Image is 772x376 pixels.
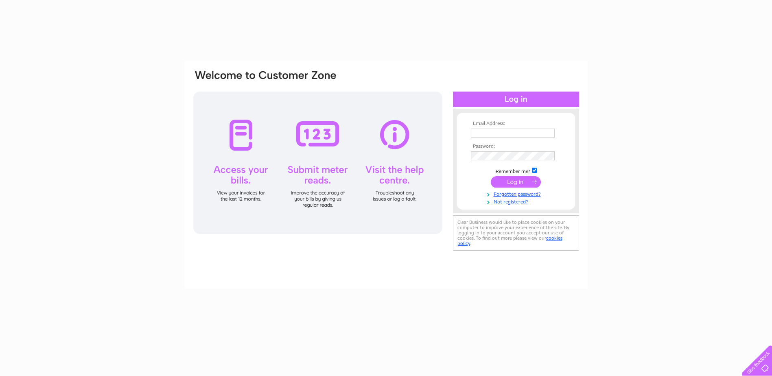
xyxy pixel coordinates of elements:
[453,215,579,251] div: Clear Business would like to place cookies on your computer to improve your experience of the sit...
[457,235,562,246] a: cookies policy
[469,166,563,175] td: Remember me?
[469,121,563,127] th: Email Address:
[491,176,541,188] input: Submit
[469,144,563,149] th: Password:
[471,190,563,197] a: Forgotten password?
[471,197,563,205] a: Not registered?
